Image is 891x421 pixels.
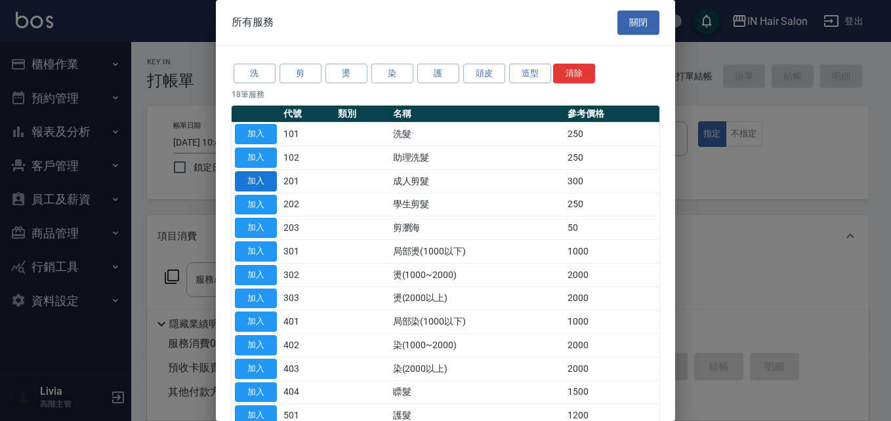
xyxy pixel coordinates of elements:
[564,193,659,216] td: 250
[335,106,389,123] th: 類別
[553,64,595,84] button: 清除
[564,287,659,310] td: 2000
[564,146,659,170] td: 250
[280,146,335,170] td: 102
[280,287,335,310] td: 303
[509,64,551,84] button: 造型
[564,334,659,357] td: 2000
[280,216,335,240] td: 203
[564,240,659,264] td: 1000
[235,311,277,332] button: 加入
[371,64,413,84] button: 染
[235,265,277,285] button: 加入
[280,334,335,357] td: 402
[280,263,335,287] td: 302
[564,357,659,380] td: 2000
[390,380,565,404] td: 瞟髮
[390,240,565,264] td: 局部燙(1000以下)
[463,64,505,84] button: 頭皮
[235,124,277,144] button: 加入
[235,335,277,355] button: 加入
[280,357,335,380] td: 403
[280,106,335,123] th: 代號
[390,216,565,240] td: 剪瀏海
[234,64,276,84] button: 洗
[280,240,335,264] td: 301
[564,123,659,146] td: 250
[564,169,659,193] td: 300
[390,310,565,334] td: 局部染(1000以下)
[564,106,659,123] th: 參考價格
[235,195,277,215] button: 加入
[564,380,659,404] td: 1500
[390,169,565,193] td: 成人剪髮
[280,123,335,146] td: 101
[235,289,277,309] button: 加入
[280,193,335,216] td: 202
[280,310,335,334] td: 401
[390,106,565,123] th: 名稱
[390,263,565,287] td: 燙(1000~2000)
[325,64,367,84] button: 燙
[235,359,277,379] button: 加入
[235,382,277,403] button: 加入
[617,10,659,35] button: 關閉
[235,241,277,262] button: 加入
[564,310,659,334] td: 1000
[417,64,459,84] button: 護
[390,334,565,357] td: 染(1000~2000)
[390,287,565,310] td: 燙(2000以上)
[390,193,565,216] td: 學生剪髮
[280,169,335,193] td: 201
[232,89,659,100] p: 18 筆服務
[235,218,277,238] button: 加入
[390,123,565,146] td: 洗髮
[390,357,565,380] td: 染(2000以上)
[564,216,659,240] td: 50
[235,148,277,168] button: 加入
[390,146,565,170] td: 助理洗髮
[232,16,274,29] span: 所有服務
[280,64,321,84] button: 剪
[280,380,335,404] td: 404
[235,171,277,191] button: 加入
[564,263,659,287] td: 2000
